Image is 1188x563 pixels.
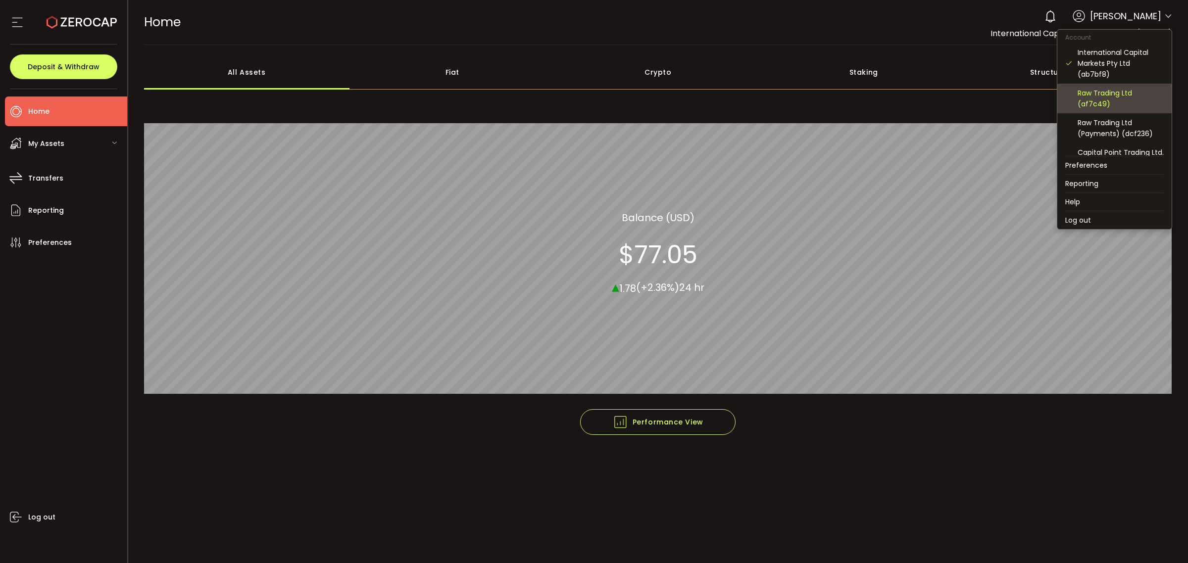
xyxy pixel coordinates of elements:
[1057,193,1172,211] li: Help
[28,235,72,250] span: Preferences
[967,55,1173,90] div: Structured Products
[1078,47,1164,80] div: International Capital Markets Pty Ltd (ab7bf8)
[580,409,736,435] button: Performance View
[1078,88,1164,109] div: Raw Trading Ltd (af7c49)
[28,510,55,524] span: Log out
[10,54,117,79] button: Deposit & Withdraw
[619,239,697,269] section: $77.05
[622,210,694,225] section: Balance (USD)
[28,63,99,70] span: Deposit & Withdraw
[1078,117,1164,139] div: Raw Trading Ltd (Payments) (dcf236)
[28,137,64,151] span: My Assets
[28,203,64,218] span: Reporting
[636,281,679,294] span: (+2.36%)
[613,415,703,429] span: Performance View
[1090,9,1161,23] span: [PERSON_NAME]
[1057,156,1172,174] li: Preferences
[1138,516,1188,563] iframe: Chat Widget
[761,55,967,90] div: Staking
[144,13,181,31] span: Home
[612,276,619,297] span: ▴
[619,281,636,295] span: 1.78
[990,28,1172,39] span: International Capital Markets Pty Ltd (ab7bf8)
[555,55,761,90] div: Crypto
[28,104,49,119] span: Home
[28,171,63,186] span: Transfers
[1078,147,1164,169] div: Capital Point Trading Ltd. (Payments) (de1af4)
[349,55,555,90] div: Fiat
[1057,175,1172,192] li: Reporting
[679,281,704,294] span: 24 hr
[1057,211,1172,229] li: Log out
[144,55,350,90] div: All Assets
[1057,33,1099,42] span: Account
